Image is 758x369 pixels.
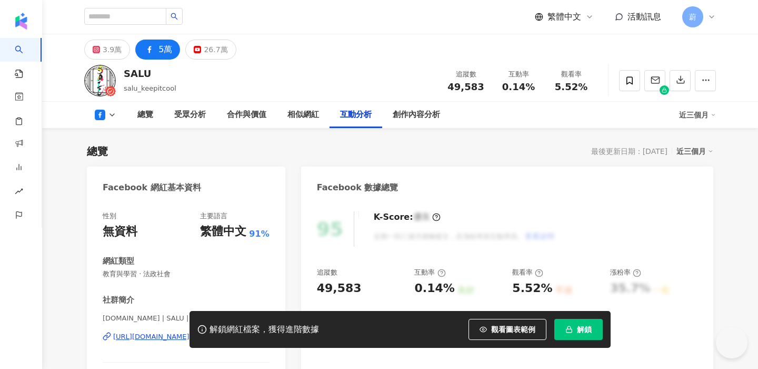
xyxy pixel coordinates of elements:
div: 互動率 [414,268,445,277]
div: 總覽 [87,144,108,159]
div: 觀看率 [512,268,543,277]
span: 繁體中文 [547,11,581,23]
div: SALU [124,67,176,80]
div: 社群簡介 [103,295,134,306]
div: 互動分析 [340,109,372,121]
div: 49,583 [317,280,362,297]
div: 5萬 [158,42,172,57]
div: 無資料 [103,224,137,240]
div: 追蹤數 [446,69,486,80]
div: 觀看率 [551,69,591,80]
div: 網紅類型 [103,256,134,267]
span: salu_keepitcool [124,84,176,92]
div: 繁體中文 [200,224,246,240]
span: 5.52% [555,82,587,92]
span: 教育與學習 · 法政社會 [103,269,270,279]
span: 91% [249,228,269,240]
div: 5.52% [512,280,552,297]
img: KOL Avatar [84,65,116,96]
div: K-Score : [374,211,441,223]
div: 創作內容分析 [393,109,440,121]
a: search [15,38,36,79]
div: 3.9萬 [103,42,122,57]
div: 總覽 [137,109,153,121]
div: 主要語言 [200,211,227,221]
div: Facebook 數據總覽 [317,182,398,193]
div: 最後更新日期：[DATE] [591,147,667,156]
span: 解鎖 [577,325,592,334]
span: 蔚 [689,11,696,23]
div: 解鎖網紅檔案，獲得進階數據 [210,324,319,335]
span: 觀看圖表範例 [491,325,535,334]
button: 3.9萬 [84,40,130,60]
div: 26.7萬 [204,42,227,57]
div: 受眾分析 [174,109,206,121]
div: 近三個月 [676,144,713,158]
div: 互動率 [498,69,538,80]
span: search [171,13,178,20]
button: 解鎖 [554,319,603,340]
div: 性別 [103,211,116,221]
span: 0.14% [502,82,535,92]
button: 觀看圖表範例 [468,319,546,340]
div: 合作與價值 [227,109,266,121]
div: 漲粉率 [610,268,641,277]
span: rise [15,181,23,205]
div: 相似網紅 [287,109,319,121]
div: 近三個月 [679,106,716,123]
img: logo icon [13,13,29,30]
div: 追蹤數 [317,268,337,277]
div: Facebook 網紅基本資料 [103,182,201,193]
button: 5萬 [135,40,180,60]
span: 活動訊息 [627,12,661,22]
span: 49,583 [447,81,484,92]
button: 26.7萬 [185,40,236,60]
div: 0.14% [414,280,454,297]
